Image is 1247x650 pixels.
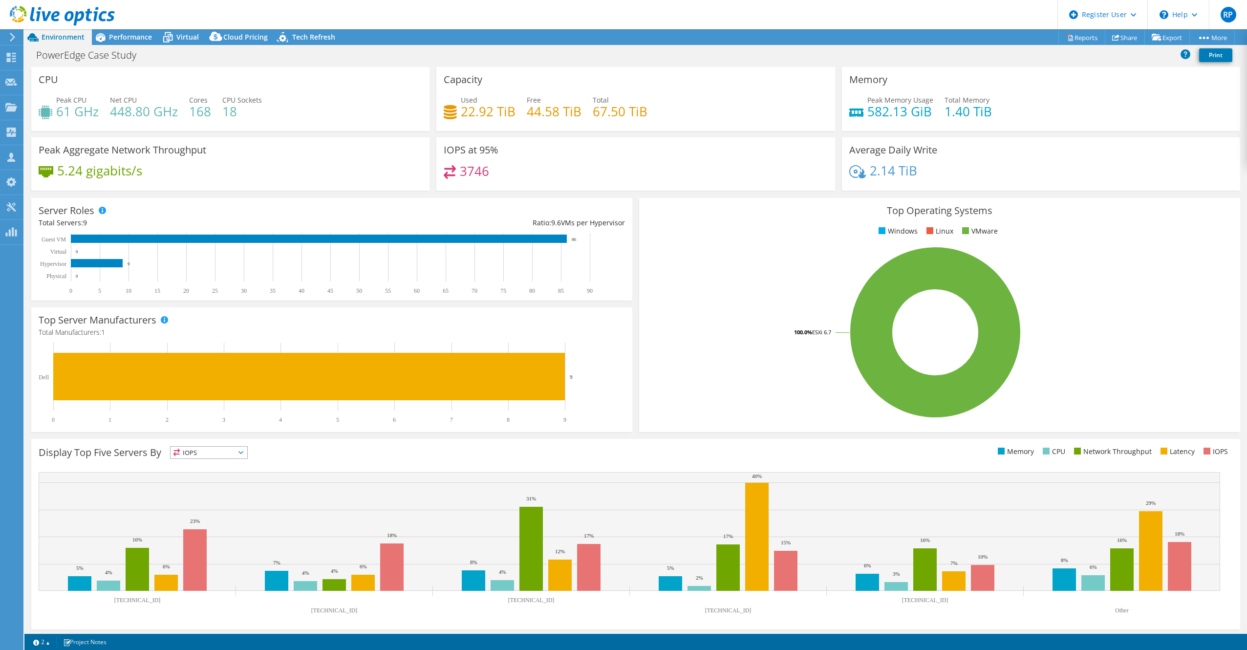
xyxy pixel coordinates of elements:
text: 9 [570,374,573,380]
text: [TECHNICAL_ID] [114,597,161,604]
li: Network Throughput [1072,446,1152,457]
text: 0 [69,287,72,294]
span: Total Memory [945,95,989,105]
text: 4% [499,569,506,575]
span: Tech Refresh [292,32,335,42]
text: 0 [76,274,78,279]
svg: \n [1160,10,1168,19]
text: 16% [132,537,142,542]
text: 10 [126,287,131,294]
text: 20 [183,287,189,294]
text: 8% [470,559,477,565]
text: 18% [1175,531,1184,537]
text: 80 [529,287,535,294]
span: Free [527,95,541,105]
text: 3 [222,416,225,423]
div: Ratio: VMs per Hypervisor [332,217,625,228]
text: 90 [587,287,593,294]
h3: CPU [39,74,58,85]
h3: IOPS at 95% [444,145,498,155]
text: 31% [526,496,536,501]
h4: 1.40 TiB [945,106,992,117]
span: Cores [189,95,208,105]
a: 2 [26,636,57,648]
li: Windows [876,226,918,237]
text: 6% [1090,564,1097,570]
span: Environment [42,32,85,42]
text: 0 [52,416,55,423]
span: Cloud Pricing [223,32,268,42]
h1: PowerEdge Case Study [32,50,151,61]
li: Latency [1158,446,1195,457]
text: 29% [1146,500,1156,506]
text: Virtual [50,248,67,255]
text: 5% [76,565,84,571]
text: 9 [128,261,130,266]
h3: Memory [849,74,887,85]
text: 50 [356,287,362,294]
text: Guest VM [42,236,66,243]
text: 25 [212,287,218,294]
text: Dell [39,374,49,381]
text: 0 [76,249,78,254]
text: 1 [108,416,111,423]
a: More [1189,30,1235,45]
text: [TECHNICAL_ID] [705,607,752,614]
span: Net CPU [110,95,137,105]
text: 9 [563,416,566,423]
tspan: ESXi 6.7 [812,328,831,336]
li: Linux [924,226,953,237]
span: Peak Memory Usage [867,95,933,105]
div: Total Servers: [39,217,332,228]
text: 12% [555,548,565,554]
text: 65 [443,287,449,294]
text: 17% [723,533,733,539]
text: 60 [414,287,420,294]
text: 4 [279,416,282,423]
span: RP [1221,7,1236,22]
text: 16% [1117,537,1127,543]
text: 4% [105,569,112,575]
span: IOPS [171,447,247,458]
li: Memory [995,446,1034,457]
text: 85 [558,287,564,294]
h4: 61 GHz [56,106,99,117]
li: CPU [1040,446,1065,457]
h4: 67.50 TiB [593,106,647,117]
a: Print [1199,48,1232,62]
text: 55 [385,287,391,294]
text: 40 [299,287,304,294]
span: Performance [109,32,152,42]
h4: 168 [189,106,211,117]
h3: Average Daily Write [849,145,937,155]
span: 9.6 [551,218,561,227]
h3: Capacity [444,74,482,85]
a: Export [1144,30,1190,45]
text: 40% [752,473,762,479]
span: Virtual [176,32,199,42]
li: IOPS [1201,446,1228,457]
text: Physical [46,273,66,280]
span: Used [461,95,477,105]
span: CPU Sockets [222,95,262,105]
text: 18% [387,532,397,538]
h3: Top Operating Systems [646,205,1233,216]
text: 7 [450,416,453,423]
text: 6% [163,563,170,569]
span: 1 [101,327,105,337]
a: Project Notes [56,636,113,648]
text: 10% [978,554,988,560]
text: 5% [667,565,674,571]
text: Other [1115,607,1128,614]
text: [TECHNICAL_ID] [902,597,948,604]
text: 70 [472,287,477,294]
text: 16% [920,537,930,543]
h3: Peak Aggregate Network Throughput [39,145,206,155]
h4: 2.14 TiB [870,165,917,176]
text: 5 [336,416,339,423]
text: 6 [393,416,396,423]
text: Hypervisor [40,260,66,267]
text: 8% [1061,557,1068,563]
h4: 3746 [460,166,489,176]
tspan: 100.0% [794,328,812,336]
